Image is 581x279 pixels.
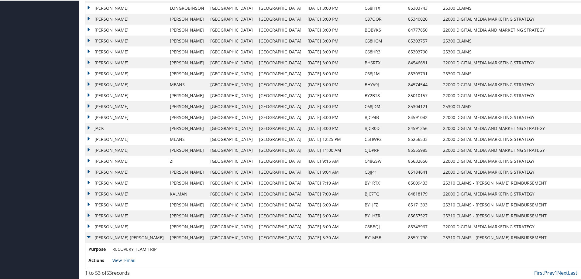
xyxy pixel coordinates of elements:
td: [DATE] 7:00 AM [304,188,362,199]
td: [PERSON_NAME] [85,13,167,24]
td: 85303743 [405,2,440,13]
td: [GEOGRAPHIC_DATA] [256,46,304,57]
td: [PERSON_NAME] [167,122,207,133]
td: [GEOGRAPHIC_DATA] [207,13,256,24]
td: [PERSON_NAME] [85,68,167,79]
td: 84591256 [405,122,440,133]
td: [GEOGRAPHIC_DATA] [207,210,256,221]
td: 22000 DIGITAL MEDIA MARKETING STRATEGY [440,79,561,90]
td: 85303790 [405,46,440,57]
td: [GEOGRAPHIC_DATA] [256,100,304,111]
td: [GEOGRAPHIC_DATA] [256,122,304,133]
td: 22000 DIGITAL MEDIA MARKETING STRATEGY [440,111,561,122]
td: [GEOGRAPHIC_DATA] [207,199,256,210]
td: BY2BT8 [362,90,405,100]
td: BY1M5B [362,232,405,243]
td: [PERSON_NAME] [85,199,167,210]
td: [GEOGRAPHIC_DATA] [207,155,256,166]
td: 84546681 [405,57,440,68]
td: BY1RTX [362,177,405,188]
td: [GEOGRAPHIC_DATA] [256,210,304,221]
td: [GEOGRAPHIC_DATA] [207,144,256,155]
td: C5HWP2 [362,133,405,144]
td: [GEOGRAPHIC_DATA] [256,2,304,13]
td: [PERSON_NAME] [85,166,167,177]
td: [DATE] 3:00 PM [304,68,362,79]
td: [GEOGRAPHIC_DATA] [207,122,256,133]
td: [DATE] 9:04 AM [304,166,362,177]
td: [GEOGRAPHIC_DATA] [207,57,256,68]
td: [GEOGRAPHIC_DATA] [256,68,304,79]
td: [PERSON_NAME] [167,90,207,100]
td: [DATE] 9:15 AM [304,155,362,166]
td: 22000 DIGITAL MEDIA AND MARKETING STRATEGY [440,122,561,133]
td: [PERSON_NAME] [85,24,167,35]
td: [DATE] 3:00 PM [304,13,362,24]
td: 85171393 [405,199,440,210]
td: [GEOGRAPHIC_DATA] [256,188,304,199]
td: [GEOGRAPHIC_DATA] [207,188,256,199]
td: [GEOGRAPHIC_DATA] [256,177,304,188]
td: [DATE] 5:30 AM [304,232,362,243]
td: [PERSON_NAME] [167,13,207,24]
td: 84591042 [405,111,440,122]
td: [DATE] 6:00 AM [304,221,362,232]
span: RECOVERY TEAM TRIP [112,246,156,251]
td: [DATE] 3:00 PM [304,2,362,13]
td: 85184641 [405,166,440,177]
td: [PERSON_NAME] [85,111,167,122]
td: [GEOGRAPHIC_DATA] [207,35,256,46]
td: [DATE] 3:00 PM [304,79,362,90]
td: 22000 DIGITAL MEDIA AND MARKETING STRATEGY [440,24,561,35]
td: [PERSON_NAME] [167,111,207,122]
td: [GEOGRAPHIC_DATA] [207,24,256,35]
td: [PERSON_NAME] [85,79,167,90]
td: 85591790 [405,232,440,243]
td: 25300 CLAIMS [440,46,561,57]
td: [GEOGRAPHIC_DATA] [207,111,256,122]
td: [PERSON_NAME] [167,177,207,188]
td: C68HR3 [362,46,405,57]
td: [GEOGRAPHIC_DATA] [256,166,304,177]
td: 85657527 [405,210,440,221]
td: [PERSON_NAME] [167,24,207,35]
td: [GEOGRAPHIC_DATA] [256,35,304,46]
a: Email [124,257,136,263]
td: [PERSON_NAME] [85,2,167,13]
td: 22000 DIGITAL MEDIA AND MARKETING STRATEGY [440,144,561,155]
td: 85304121 [405,100,440,111]
td: [PERSON_NAME] [85,57,167,68]
td: 25310 CLAIMS - [PERSON_NAME] REIMBURSEMENT [440,232,561,243]
td: [PERSON_NAME] [85,155,167,166]
td: [DATE] 3:00 PM [304,24,362,35]
td: [PERSON_NAME] [85,221,167,232]
td: [DATE] 12:25 PM [304,133,362,144]
td: [PERSON_NAME] [167,35,207,46]
td: 85303791 [405,68,440,79]
div: 1 to 53 of records [85,269,201,279]
span: 53 [106,269,112,276]
td: 22000 DIGITAL MEDIA MARKETING STRATEGY [440,57,561,68]
td: C8BBQJ [362,221,405,232]
td: BJC7TQ [362,188,405,199]
td: [DATE] 3:00 PM [304,111,362,122]
td: C48GSW [362,155,405,166]
td: [PERSON_NAME] [85,100,167,111]
td: 85343967 [405,221,440,232]
td: [GEOGRAPHIC_DATA] [256,199,304,210]
span: Actions [88,257,111,263]
td: C68HGM [362,35,405,46]
td: [PERSON_NAME] [167,46,207,57]
a: Last [568,269,577,276]
td: KALMAN [167,188,207,199]
td: [PERSON_NAME] [85,46,167,57]
td: 25300 CLAIMS [440,2,561,13]
td: [DATE] 7:19 AM [304,177,362,188]
td: [GEOGRAPHIC_DATA] [207,100,256,111]
td: [PERSON_NAME] [167,68,207,79]
td: [PERSON_NAME] [85,133,167,144]
td: 25300 CLAIMS [440,35,561,46]
td: [PERSON_NAME] [167,100,207,111]
td: BY1HZR [362,210,405,221]
td: [GEOGRAPHIC_DATA] [207,177,256,188]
